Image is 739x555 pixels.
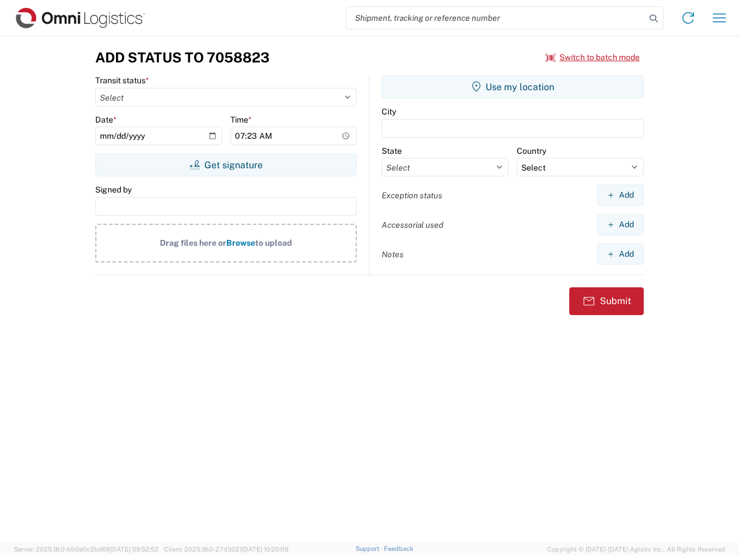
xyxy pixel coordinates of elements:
[597,243,644,265] button: Add
[95,153,357,176] button: Get signature
[356,545,385,552] a: Support
[546,48,640,67] button: Switch to batch mode
[160,238,226,247] span: Drag files here or
[597,184,644,206] button: Add
[547,544,725,554] span: Copyright © [DATE]-[DATE] Agistix Inc., All Rights Reserved
[517,146,546,156] label: Country
[95,184,132,195] label: Signed by
[230,114,252,125] label: Time
[382,249,404,260] label: Notes
[382,146,402,156] label: State
[382,75,644,98] button: Use my location
[95,49,270,66] h3: Add Status to 7058823
[346,7,645,29] input: Shipment, tracking or reference number
[164,546,289,553] span: Client: 2025.18.0-27d3021
[95,114,117,125] label: Date
[382,220,443,230] label: Accessorial used
[95,75,149,86] label: Transit status
[242,546,289,553] span: [DATE] 10:20:09
[382,106,396,117] label: City
[110,546,159,553] span: [DATE] 09:52:52
[569,287,644,315] button: Submit
[384,545,413,552] a: Feedback
[382,190,442,201] label: Exception status
[14,546,159,553] span: Server: 2025.18.0-bb0e0c2bd68
[255,238,292,247] span: to upload
[597,214,644,235] button: Add
[226,238,255,247] span: Browse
